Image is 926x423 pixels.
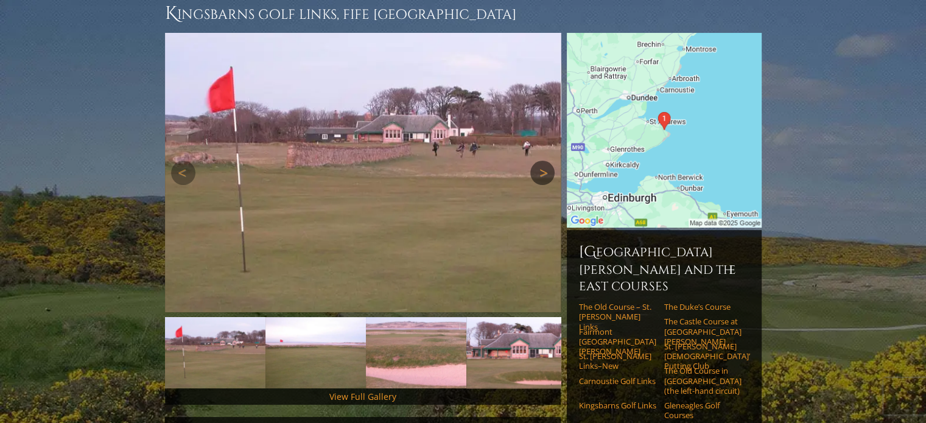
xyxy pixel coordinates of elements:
[329,391,396,402] a: View Full Gallery
[579,302,656,332] a: The Old Course – St. [PERSON_NAME] Links
[579,351,656,371] a: St. [PERSON_NAME] Links–New
[579,327,656,357] a: Fairmont [GEOGRAPHIC_DATA][PERSON_NAME]
[664,316,742,346] a: The Castle Course at [GEOGRAPHIC_DATA][PERSON_NAME]
[171,161,195,185] a: Previous
[567,33,762,228] img: Google Map of Kingsbarns Golf Links, Fife, Scotland, United Kingdom
[664,366,742,396] a: The Old Course in [GEOGRAPHIC_DATA] (the left-hand circuit)
[579,242,749,295] h6: [GEOGRAPHIC_DATA][PERSON_NAME] and the East Courses
[664,302,742,312] a: The Duke’s Course
[165,1,762,26] h1: Kingsbarns Golf Links, Fife [GEOGRAPHIC_DATA]
[664,341,742,371] a: St. [PERSON_NAME] [DEMOGRAPHIC_DATA]’ Putting Club
[579,400,656,410] a: Kingsbarns Golf Links
[579,376,656,386] a: Carnoustie Golf Links
[530,161,555,185] a: Next
[664,400,742,421] a: Gleneagles Golf Courses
